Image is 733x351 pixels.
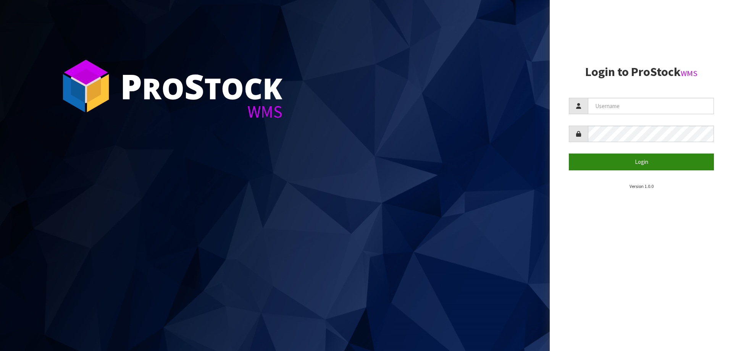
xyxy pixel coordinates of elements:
[681,68,697,78] small: WMS
[569,65,714,79] h2: Login to ProStock
[630,183,654,189] small: Version 1.0.0
[120,103,283,120] div: WMS
[588,98,714,114] input: Username
[120,69,283,103] div: ro tock
[569,154,714,170] button: Login
[57,57,115,115] img: ProStock Cube
[184,63,204,109] span: S
[120,63,142,109] span: P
